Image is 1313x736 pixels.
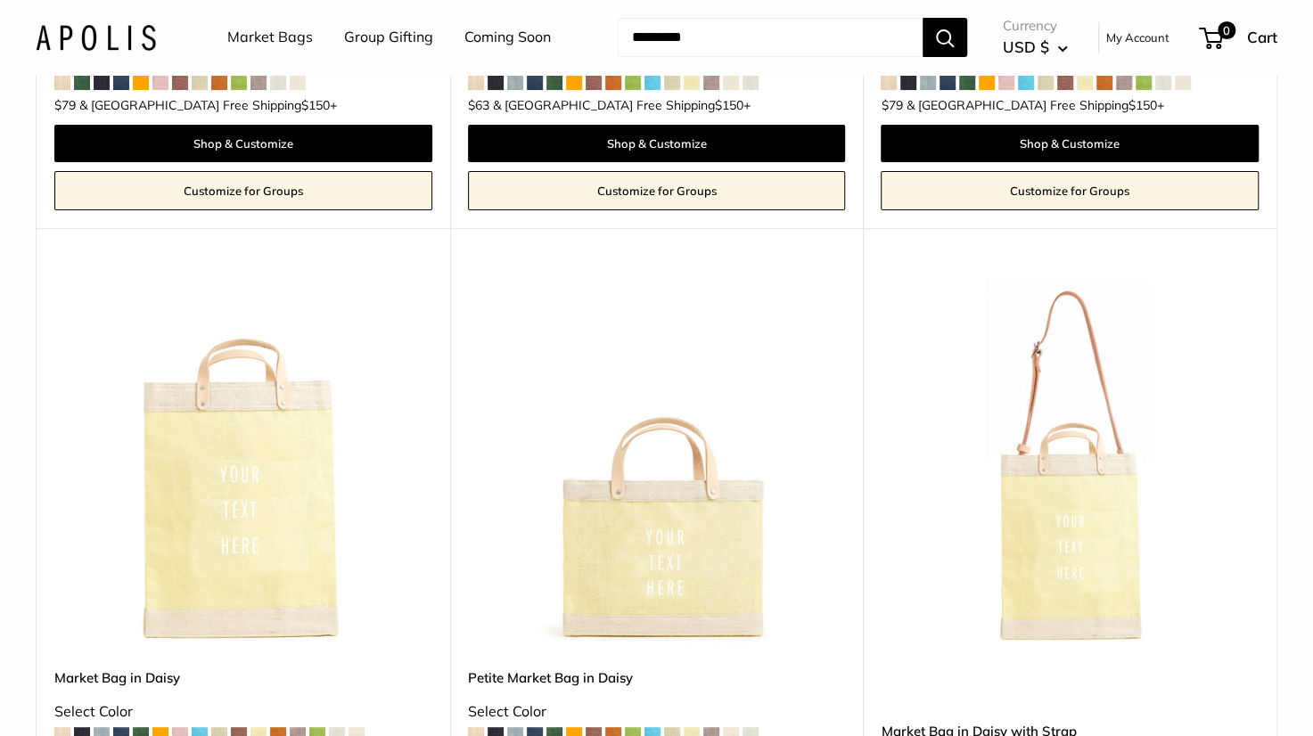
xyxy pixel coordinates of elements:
[468,273,846,650] a: Petite Market Bag in DaisyPetite Market Bag in Daisy
[54,273,432,650] img: Market Bag in Daisy
[468,699,846,725] div: Select Color
[79,99,337,111] span: & [GEOGRAPHIC_DATA] Free Shipping +
[881,125,1259,162] a: Shop & Customize
[1247,28,1277,46] span: Cart
[1003,37,1049,56] span: USD $
[464,24,551,51] a: Coming Soon
[1218,21,1235,39] span: 0
[881,273,1259,650] a: Market Bag in Daisy with Strapdescription_The Original Market Bag in Daisy
[54,699,432,725] div: Select Color
[923,18,967,57] button: Search
[54,273,432,650] a: Market Bag in Daisydescription_The Original Market Bag in Daisy
[715,97,743,113] span: $150
[54,97,76,113] span: $79
[468,97,489,113] span: $63
[1128,97,1156,113] span: $150
[344,24,433,51] a: Group Gifting
[1003,13,1068,38] span: Currency
[881,273,1259,650] img: Market Bag in Daisy with Strap
[1003,33,1068,61] button: USD $
[54,125,432,162] a: Shop & Customize
[468,667,846,688] a: Petite Market Bag in Daisy
[227,24,313,51] a: Market Bags
[881,171,1259,210] a: Customize for Groups
[1106,27,1169,48] a: My Account
[881,97,902,113] span: $79
[468,171,846,210] a: Customize for Groups
[468,273,846,650] img: Petite Market Bag in Daisy
[618,18,923,57] input: Search...
[493,99,751,111] span: & [GEOGRAPHIC_DATA] Free Shipping +
[36,24,156,50] img: Apolis
[54,667,432,688] a: Market Bag in Daisy
[1201,23,1277,52] a: 0 Cart
[468,125,846,162] a: Shop & Customize
[301,97,330,113] span: $150
[54,171,432,210] a: Customize for Groups
[906,99,1163,111] span: & [GEOGRAPHIC_DATA] Free Shipping +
